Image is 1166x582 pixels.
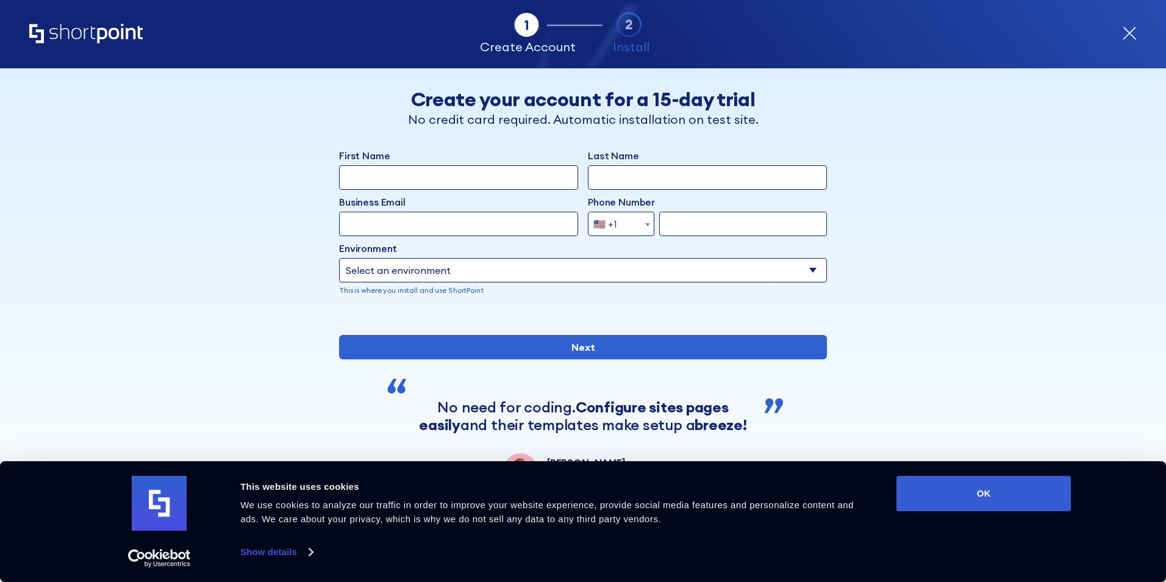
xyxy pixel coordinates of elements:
button: OK [896,476,1071,511]
span: We use cookies to analyze our traffic in order to improve your website experience, provide social... [240,500,854,524]
div: This website uses cookies [240,480,869,494]
a: Usercentrics Cookiebot - opens in a new window [106,549,213,567]
a: Show details [240,543,312,561]
img: logo [132,476,187,531]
